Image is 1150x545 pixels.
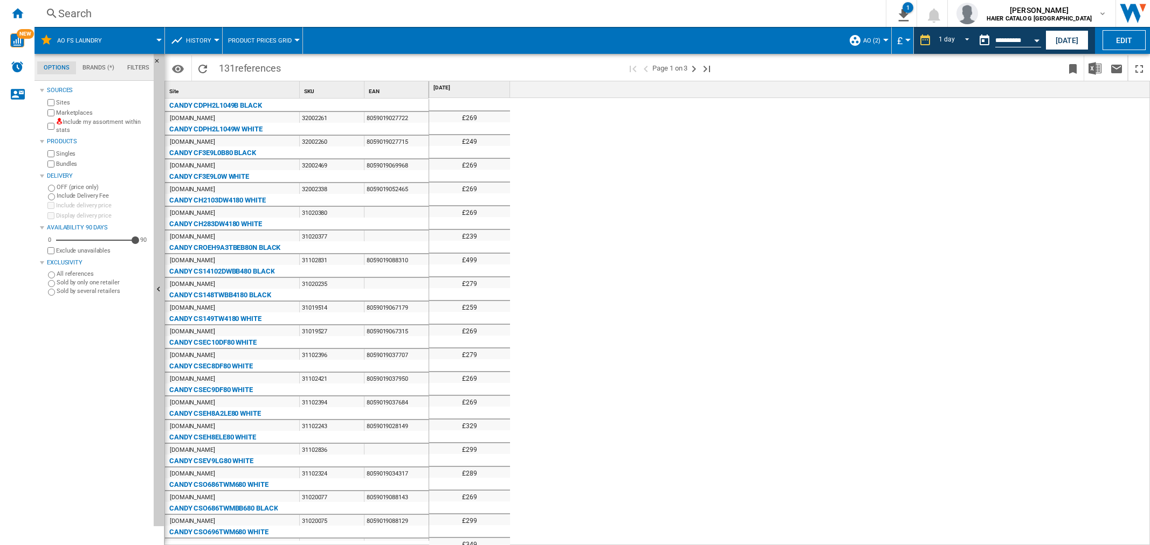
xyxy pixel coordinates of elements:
img: wise-card.svg [10,33,24,47]
div: CANDY CSEC9DF80 WHITE [169,383,253,396]
div: [DOMAIN_NAME] [170,421,215,432]
div: CANDY CSEH8A2LE80 WHITE [169,407,261,420]
div: £249 [429,135,510,146]
div: 31020377 [300,230,364,241]
button: Bookmark this report [1062,55,1084,81]
div: £299 [429,514,510,525]
div: £269 [429,325,510,336]
img: alerts-logo.svg [11,60,24,73]
div: Exclusivity [47,258,149,267]
div: Sort None [302,81,364,98]
div: £299 [429,443,510,454]
input: Display delivery price [47,212,54,219]
button: Last page [700,55,713,81]
div: [DOMAIN_NAME] [170,303,215,313]
button: Reload [192,55,214,81]
span: NEW [17,29,34,39]
button: Open calendar [1027,29,1046,48]
label: All references [57,270,149,278]
div: AO FS Laundry [40,27,159,54]
div: 8059019037684 [364,396,429,407]
button: Product prices grid [228,27,297,54]
span: History [186,37,211,44]
div: CANDY CROEH9A3TBEB80N BLACK [169,241,280,254]
div: [DOMAIN_NAME] [170,279,215,290]
button: History [186,27,217,54]
span: 131 [214,55,286,78]
div: CANDY CF3E9L0W WHITE [169,170,249,183]
div: CANDY CSEV9LG80 WHITE [169,455,253,467]
div: [DOMAIN_NAME] [170,469,215,479]
div: [DOMAIN_NAME] [170,255,215,266]
span: [DATE] [433,84,508,92]
div: [DOMAIN_NAME] [170,160,215,171]
div: 32002469 [300,159,364,170]
span: SKU [304,88,314,94]
span: references [235,62,281,74]
div: [DOMAIN_NAME] [170,397,215,408]
img: excel-24x24.png [1089,62,1101,75]
div: [DOMAIN_NAME] [170,232,215,242]
span: Product prices grid [228,37,292,44]
input: Include Delivery Fee [48,193,55,200]
label: Singles [56,150,149,158]
button: Hide [154,54,164,526]
div: [DOMAIN_NAME] [170,137,215,148]
div: £259 [429,301,510,312]
div: CANDY CF3E9L0B80 BLACK [169,146,256,159]
button: AO (2) [863,27,886,54]
label: Include delivery price [56,201,149,209]
div: 31020235 [300,278,364,289]
label: Bundles [56,160,149,168]
div: This report is based on a date in the past. [974,27,1043,54]
div: 8059019067315 [364,325,429,336]
div: [DOMAIN_NAME] [170,492,215,503]
div: CANDY CDPH2L1049B BLACK [169,99,262,112]
div: [DOMAIN_NAME] [170,374,215,385]
div: 31019514 [300,302,364,312]
button: Next page [687,55,700,81]
input: Marketplaces [47,109,54,116]
div: [DOMAIN_NAME] [170,208,215,219]
input: OFF (price only) [48,185,55,192]
label: Sold by several retailers [57,287,149,295]
span: £ [897,35,903,46]
img: mysite-not-bg-18x18.png [56,118,63,124]
div: Delivery [47,172,149,180]
label: Display delivery price [56,212,149,220]
div: 8059019037707 [364,349,429,360]
div: £269 [429,183,510,193]
div: EAN Sort None [367,81,429,98]
button: Options [167,59,189,78]
div: [DOMAIN_NAME] [170,113,215,124]
input: All references [48,271,55,278]
div: Search [58,6,858,21]
md-menu: Currency [892,27,914,54]
div: [DOMAIN_NAME] [170,350,215,361]
button: Edit [1103,30,1146,50]
span: Page 1 on 3 [652,55,687,81]
div: 8059019034317 [364,467,429,478]
span: Site [169,88,178,94]
input: Display delivery price [47,247,54,254]
div: £279 [429,348,510,359]
input: Sold by several retailers [48,289,55,296]
div: £279 [429,277,510,288]
div: [DOMAIN_NAME] [170,445,215,456]
b: HAIER CATALOG [GEOGRAPHIC_DATA] [987,15,1092,22]
md-tab-item: Filters [121,61,156,74]
div: £329 [429,420,510,430]
div: 8059019088310 [364,254,429,265]
button: >Previous page [639,55,652,81]
div: 8059019027715 [364,136,429,146]
input: Singles [47,150,54,157]
div: CANDY CS148TWBB4180 BLACK [169,289,271,302]
button: AO FS Laundry [57,27,113,54]
div: SKU Sort None [302,81,364,98]
div: 8059019088143 [364,491,429,502]
div: 32002338 [300,183,364,194]
label: Sold by only one retailer [57,278,149,287]
div: 31102243 [300,420,364,431]
div: 8059019069968 [364,159,429,170]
